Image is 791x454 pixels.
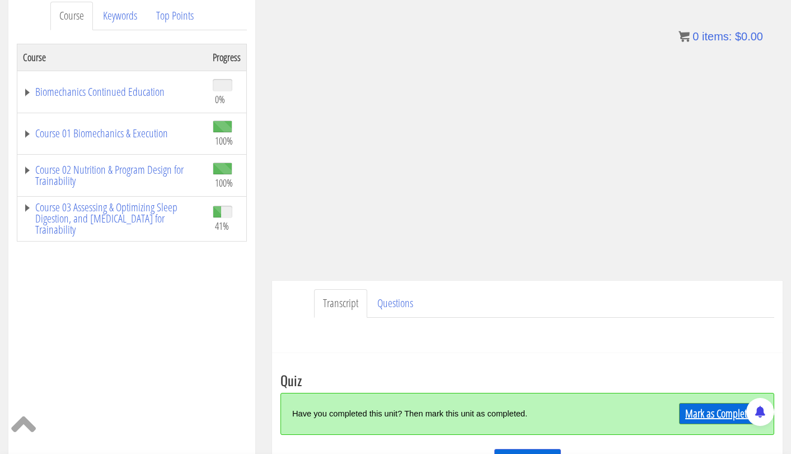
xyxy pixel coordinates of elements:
[735,30,741,43] span: $
[147,2,203,30] a: Top Points
[368,289,422,318] a: Questions
[292,402,639,426] div: Have you completed this unit? Then mark this unit as completed.
[215,135,233,147] span: 100%
[679,403,762,424] a: Mark as Completed
[215,177,233,189] span: 100%
[207,44,247,71] th: Progress
[692,30,699,43] span: 0
[23,86,202,98] a: Biomechanics Continued Education
[280,373,774,387] h3: Quiz
[678,31,690,42] img: icon11.png
[314,289,367,318] a: Transcript
[94,2,146,30] a: Keywords
[23,164,202,187] a: Course 02 Nutrition & Program Design for Trainability
[17,44,208,71] th: Course
[215,220,229,232] span: 41%
[23,128,202,139] a: Course 01 Biomechanics & Execution
[735,30,763,43] bdi: 0.00
[215,93,225,105] span: 0%
[702,30,732,43] span: items:
[23,202,202,235] a: Course 03 Assessing & Optimizing Sleep Digestion, and [MEDICAL_DATA] for Trainability
[50,2,93,30] a: Course
[678,30,763,43] a: 0 items: $0.00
